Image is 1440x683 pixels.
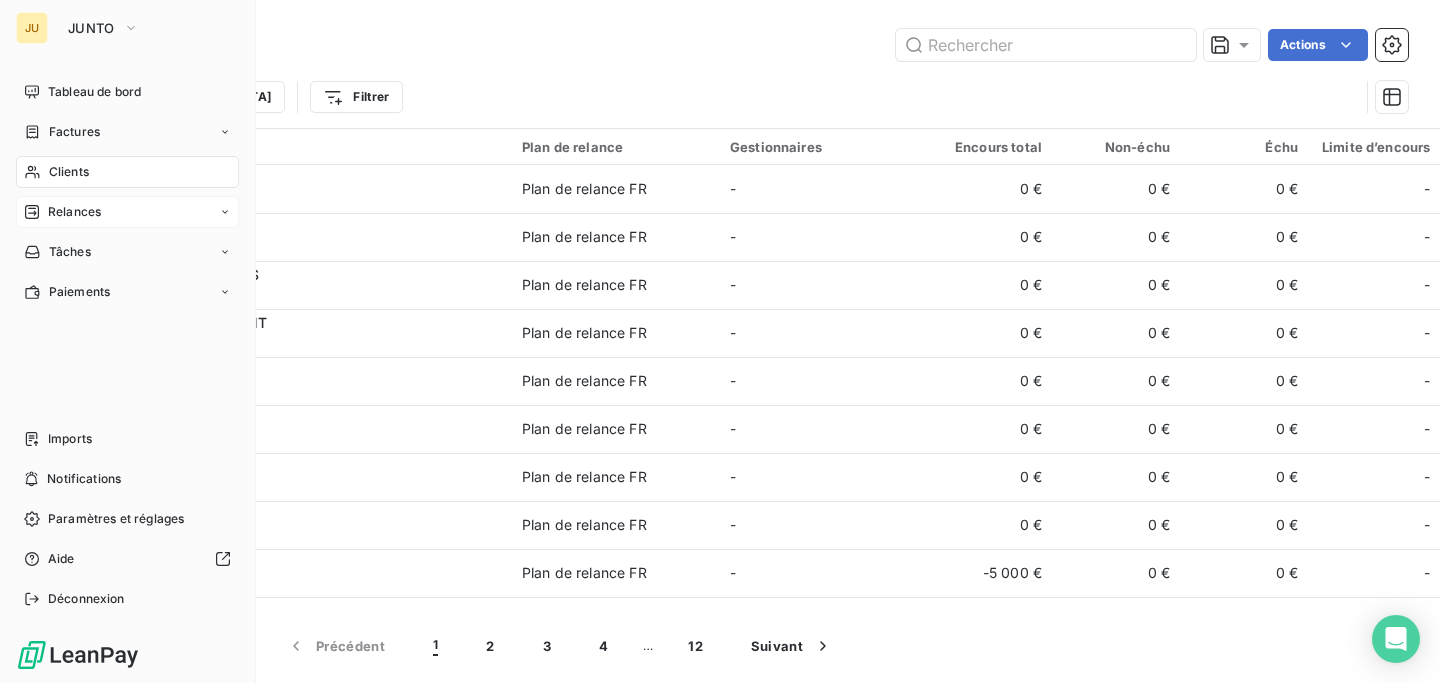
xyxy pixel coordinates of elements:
[926,597,1054,645] td: 0 €
[522,371,647,391] div: Plan de relance FR
[16,639,140,671] img: Logo LeanPay
[48,510,184,528] span: Paramètres et réglages
[1182,165,1310,213] td: 0 €
[49,123,100,141] span: Factures
[1054,549,1182,597] td: 0 €
[262,625,409,667] button: Précédent
[664,625,727,667] button: 12
[1054,501,1182,549] td: 0 €
[48,550,75,568] span: Aide
[409,625,462,667] button: 1
[310,81,402,113] button: Filtrer
[926,453,1054,501] td: 0 €
[16,116,239,148] a: Factures
[926,501,1054,549] td: 0 €
[1322,139,1430,155] div: Limite d’encours
[1424,563,1430,583] span: -
[138,477,498,497] span: 411000213
[16,236,239,268] a: Tâches
[1424,227,1430,247] span: -
[522,515,647,535] div: Plan de relance FR
[1182,501,1310,549] td: 0 €
[926,309,1054,357] td: 0 €
[1424,371,1430,391] span: -
[138,525,498,545] span: 411000632
[575,625,632,667] button: 4
[68,20,115,36] span: JUNTO
[730,468,736,485] span: -
[48,590,125,608] span: Déconnexion
[48,203,101,221] span: Relances
[730,516,736,533] span: -
[49,283,110,301] span: Paiements
[1054,213,1182,261] td: 0 €
[1054,357,1182,405] td: 0 €
[727,625,857,667] button: Suivant
[926,549,1054,597] td: -5 000 €
[896,29,1196,61] input: Rechercher
[1054,261,1182,309] td: 0 €
[49,163,89,181] span: Clients
[730,372,736,389] span: -
[522,323,647,343] div: Plan de relance FR
[1268,29,1368,61] button: Actions
[1182,357,1310,405] td: 0 €
[522,227,647,247] div: Plan de relance FR
[1054,453,1182,501] td: 0 €
[1182,213,1310,261] td: 0 €
[138,237,498,257] span: 411000533
[730,324,736,341] span: -
[938,139,1042,155] div: Encours total
[730,180,736,197] span: -
[138,189,498,209] span: 411000531
[16,543,239,575] a: Aide
[522,419,647,439] div: Plan de relance FR
[16,12,48,44] div: JU
[1182,309,1310,357] td: 0 €
[1054,597,1182,645] td: 0 €
[730,139,914,155] div: Gestionnaires
[1054,405,1182,453] td: 0 €
[522,139,706,155] div: Plan de relance
[1424,179,1430,199] span: -
[1182,405,1310,453] td: 0 €
[433,636,438,656] span: 1
[522,179,647,199] div: Plan de relance FR
[138,285,498,305] span: 411000099
[522,563,647,583] div: Plan de relance FR
[1182,597,1310,645] td: 0 €
[1182,549,1310,597] td: 0 €
[1424,515,1430,535] span: -
[522,467,647,487] div: Plan de relance FR
[730,228,736,245] span: -
[1424,467,1430,487] span: -
[462,625,518,667] button: 2
[49,243,91,261] span: Tâches
[16,76,239,108] a: Tableau de bord
[926,165,1054,213] td: 0 €
[522,275,647,295] div: Plan de relance FR
[138,381,498,401] span: 411000592
[1054,309,1182,357] td: 0 €
[1066,139,1170,155] div: Non-échu
[1424,275,1430,295] span: -
[16,276,239,308] a: Paiements
[138,333,498,353] span: 411000104
[730,276,736,293] span: -
[1054,165,1182,213] td: 0 €
[47,470,121,488] span: Notifications
[730,420,736,437] span: -
[138,573,498,593] span: 411000636
[16,196,239,228] a: Relances
[926,261,1054,309] td: 0 €
[632,630,664,662] span: …
[926,213,1054,261] td: 0 €
[730,564,736,581] span: -
[48,83,141,101] span: Tableau de bord
[16,156,239,188] a: Clients
[1424,323,1430,343] span: -
[519,625,575,667] button: 3
[926,405,1054,453] td: 0 €
[138,429,498,449] span: 411000602
[16,503,239,535] a: Paramètres et réglages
